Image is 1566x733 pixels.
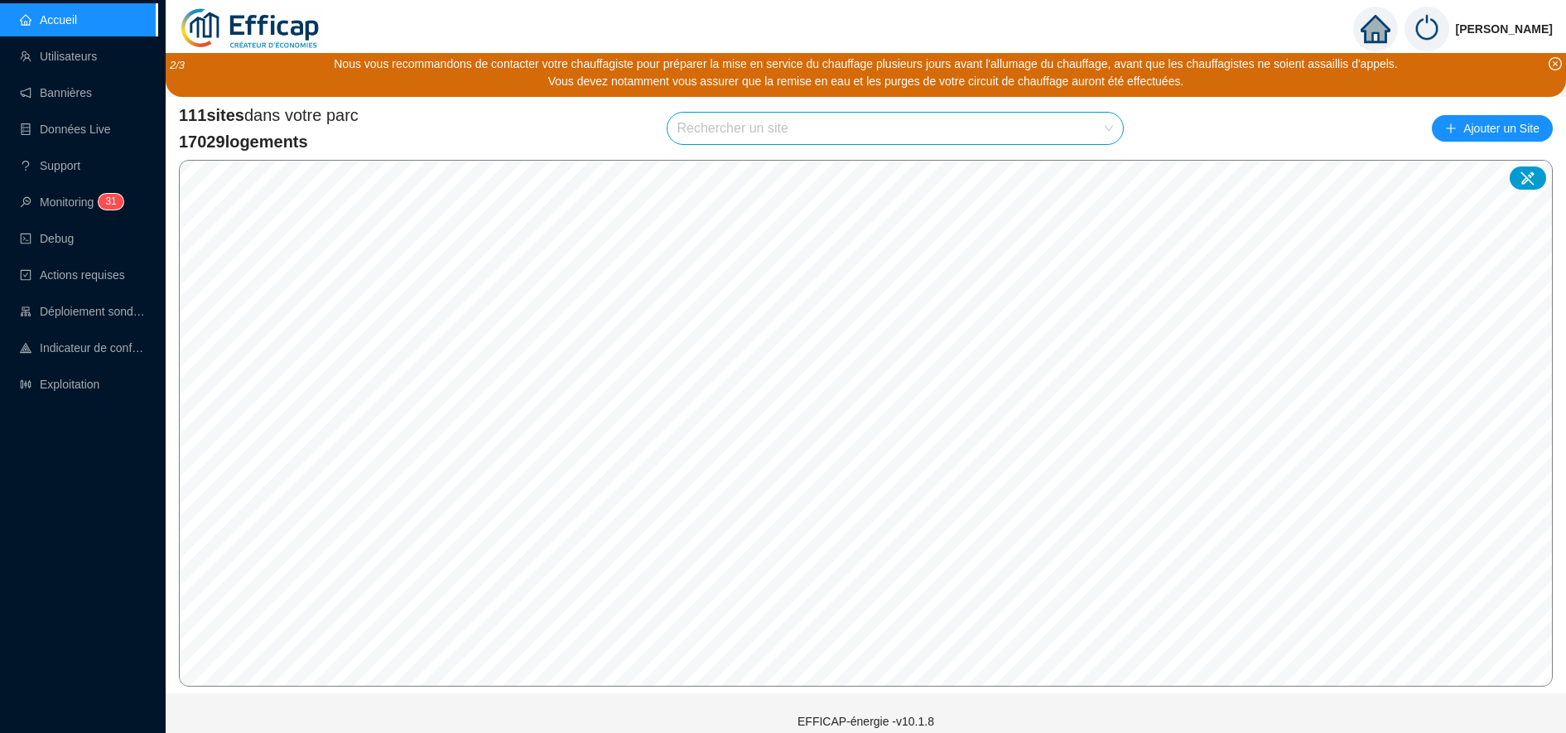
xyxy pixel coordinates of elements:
span: dans votre parc [179,104,359,127]
a: clusterDéploiement sondes [20,305,146,318]
a: codeDebug [20,232,74,245]
span: plus [1445,123,1457,134]
a: databaseDonnées Live [20,123,111,136]
a: notificationBannières [20,86,92,99]
span: [PERSON_NAME] [1456,2,1553,55]
span: check-square [20,269,31,281]
span: home [1361,14,1390,44]
sup: 31 [99,194,123,210]
i: 2 / 3 [170,59,185,71]
a: homeAccueil [20,13,77,27]
div: Nous vous recommandons de contacter votre chauffagiste pour préparer la mise en service du chauff... [334,55,1398,73]
div: Vous devez notamment vous assurer que la remise en eau et les purges de votre circuit de chauffag... [334,73,1398,90]
a: questionSupport [20,159,80,172]
a: slidersExploitation [20,378,99,391]
canvas: Map [180,161,1552,686]
a: heat-mapIndicateur de confort [20,341,146,354]
span: EFFICAP-énergie - v10.1.8 [797,715,934,728]
a: monitorMonitoring31 [20,195,118,209]
span: 17029 logements [179,130,359,153]
span: 1 [111,195,117,207]
img: power [1405,7,1449,51]
span: close-circle [1549,57,1562,70]
span: Ajouter un Site [1463,117,1539,140]
span: 111 sites [179,106,244,124]
span: 3 [105,195,111,207]
a: teamUtilisateurs [20,50,97,63]
button: Ajouter un Site [1432,115,1553,142]
span: Actions requises [40,268,125,282]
